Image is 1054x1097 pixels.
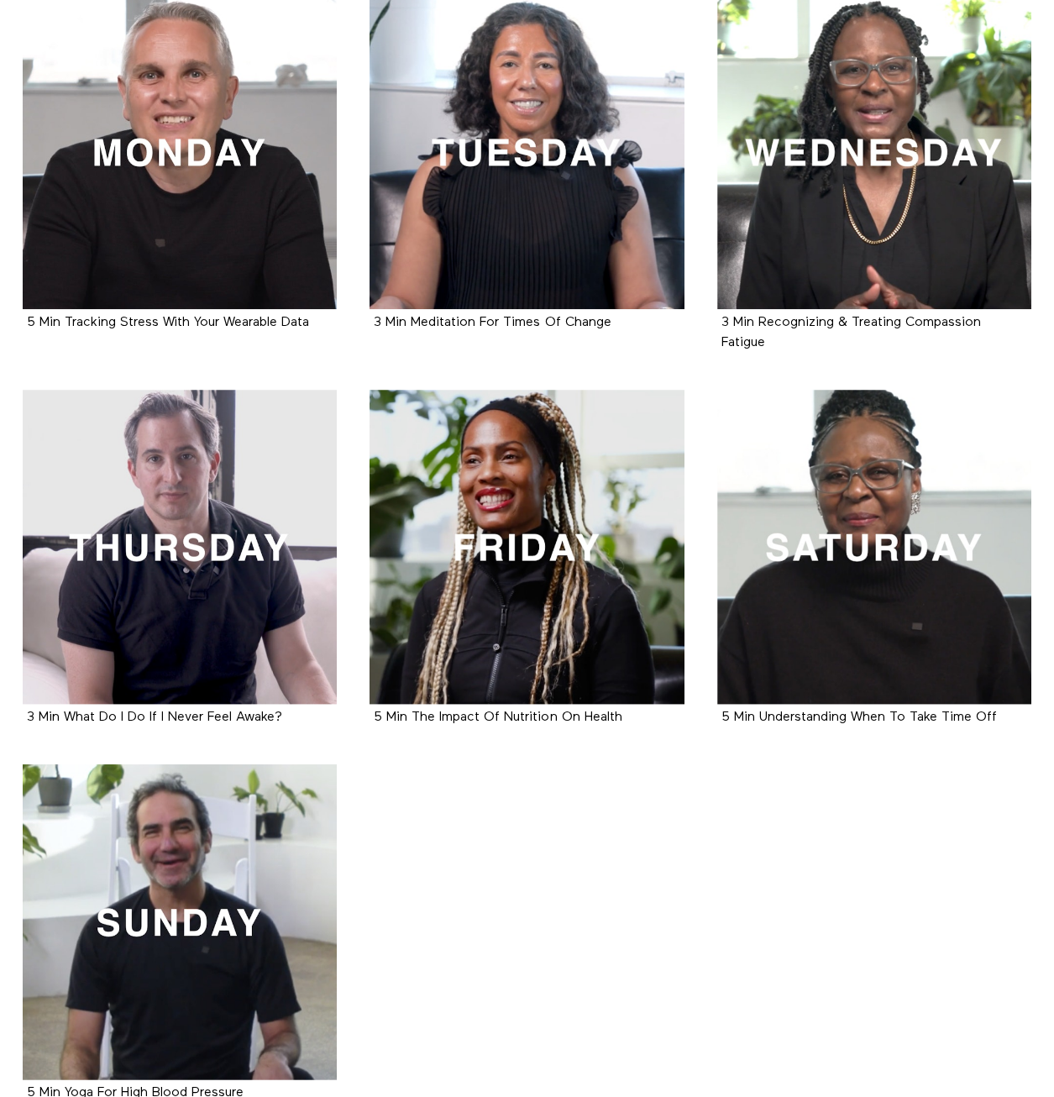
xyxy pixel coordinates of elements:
a: 3 Min Meditation For Times Of Change [374,316,611,328]
a: 3 Min What Do I Do If I Never Feel Awake? [23,390,337,704]
a: 5 Min The Impact Of Nutrition On Health [374,711,621,723]
a: 5 Min Understanding When To Take Time Off [717,390,1031,704]
a: 5 Min Yoga For High Blood Pressure [23,764,337,1079]
a: 5 Min Understanding When To Take Time Off [721,711,997,723]
strong: 5 Min Tracking Stress With Your Wearable Data [27,316,309,329]
a: 5 Min The Impact Of Nutrition On Health [370,390,684,704]
a: 3 Min Recognizing & Treating Compassion Fatigue [721,316,981,348]
a: 5 Min Tracking Stress With Your Wearable Data [27,316,309,328]
strong: 3 Min What Do I Do If I Never Feel Awake? [27,711,282,724]
strong: 5 Min The Impact Of Nutrition On Health [374,711,621,724]
a: 3 Min What Do I Do If I Never Feel Awake? [27,711,282,723]
strong: 5 Min Understanding When To Take Time Off [721,711,997,724]
strong: 3 Min Meditation For Times Of Change [374,316,611,329]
